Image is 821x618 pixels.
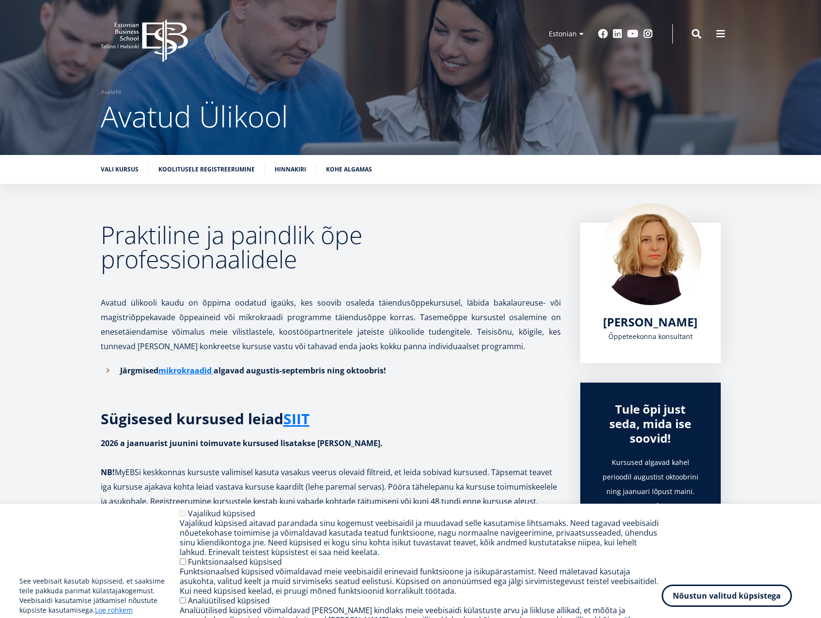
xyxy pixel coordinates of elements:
[275,165,306,174] a: Hinnakiri
[101,87,121,97] a: Avaleht
[598,29,608,39] a: Facebook
[326,165,372,174] a: Kohe algamas
[662,585,792,607] button: Nõustun valitud küpsistega
[188,508,255,519] label: Vajalikud küpsised
[603,315,697,329] a: [PERSON_NAME]
[101,436,561,509] p: MyEBSi keskkonnas kursuste valimisel kasuta vasakus veerus olevaid filtreid, et leida sobivad kur...
[180,567,662,596] div: Funktsionaalsed küpsised võimaldavad meie veebisaidil erinevaid funktsioone ja isikupärastamist. ...
[627,29,638,39] a: Youtube
[101,467,115,478] strong: NB!
[19,576,180,615] p: See veebisait kasutab küpsiseid, et saaksime teile pakkuda parimat külastajakogemust. Veebisaidi ...
[600,203,701,305] img: Kadri Osula Learning Journey Advisor
[158,363,166,378] a: m
[613,29,622,39] a: Linkedin
[600,329,701,344] div: Õppeteekonna konsultant
[101,96,288,136] span: Avatud Ülikool
[180,518,662,557] div: Vajalikud küpsised aitavad parandada sinu kogemust veebisaidil ja muudavad selle kasutamise lihts...
[188,556,282,567] label: Funktsionaalsed küpsised
[158,165,255,174] a: Koolitusele registreerumine
[283,412,310,426] a: SIIT
[120,365,386,376] strong: Järgmised algavad augustis-septembris ning oktoobris!
[101,223,561,271] h2: Praktiline ja paindlik õpe professionaalidele
[188,595,270,606] label: Analüütilised küpsised
[101,281,561,354] p: Avatud ülikooli kaudu on õppima oodatud igaüks, kes soovib osaleda täiendusõppekursusel, läbida b...
[95,605,133,615] a: Loe rohkem
[600,455,701,572] h1: Kursused algavad kahel perioodil augustist oktoobrini ning jaanuari lõpust maini. Lisainfo: või b...
[603,314,697,330] span: [PERSON_NAME]
[166,363,212,378] a: ikrokraadid
[600,402,701,446] div: Tule õpi just seda, mida ise soovid!
[101,409,310,429] strong: Sügisesed kursused leiad
[101,438,383,448] strong: 2026 a jaanuarist juunini toimuvate kursused lisatakse [PERSON_NAME].
[101,165,139,174] a: Vali kursus
[643,29,653,39] a: Instagram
